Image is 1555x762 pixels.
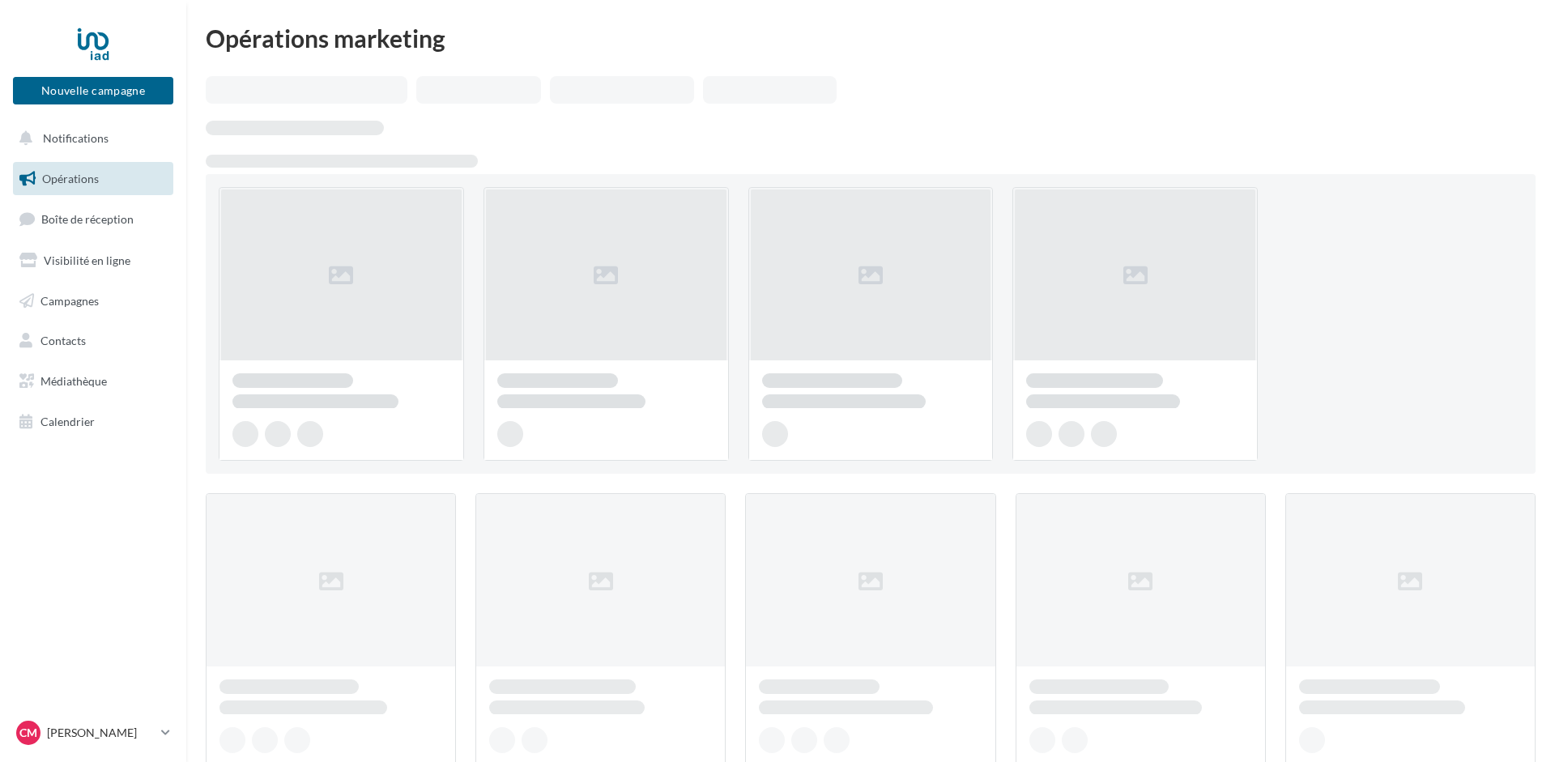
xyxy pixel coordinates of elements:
[42,172,99,185] span: Opérations
[206,26,1536,50] div: Opérations marketing
[40,415,95,428] span: Calendrier
[13,77,173,104] button: Nouvelle campagne
[10,202,177,236] a: Boîte de réception
[10,121,170,155] button: Notifications
[44,253,130,267] span: Visibilité en ligne
[10,244,177,278] a: Visibilité en ligne
[10,405,177,439] a: Calendrier
[10,324,177,358] a: Contacts
[10,364,177,398] a: Médiathèque
[43,131,109,145] span: Notifications
[41,212,134,226] span: Boîte de réception
[10,284,177,318] a: Campagnes
[40,374,107,388] span: Médiathèque
[40,334,86,347] span: Contacts
[13,717,173,748] a: CM [PERSON_NAME]
[10,162,177,196] a: Opérations
[19,725,37,741] span: CM
[47,725,155,741] p: [PERSON_NAME]
[40,293,99,307] span: Campagnes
